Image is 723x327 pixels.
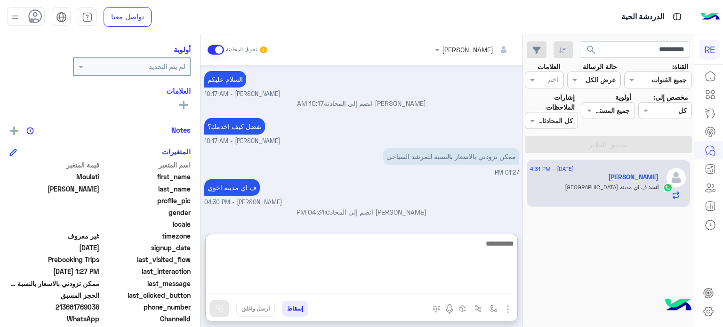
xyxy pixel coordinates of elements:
span: انت [650,183,659,191]
span: 213661769038 [9,302,99,312]
span: 2 [9,314,99,324]
span: 10:17 AM [297,99,324,107]
label: القناة: [672,62,688,72]
img: tab [671,11,683,23]
span: Abdelaziz [9,184,99,194]
p: 3/9/2025, 1:27 PM [383,148,519,165]
button: create order [455,301,471,316]
label: مخصص إلى: [653,92,688,102]
div: RE [699,40,720,60]
span: 2025-09-03T10:27:13.269Z [9,266,99,276]
a: tab [78,7,96,27]
img: hulul-logo.png [662,289,695,322]
p: [PERSON_NAME] انضم إلى المحادثة [204,207,519,217]
span: search [586,44,597,56]
span: first_name [101,172,191,182]
span: قيمة المتغير [9,160,99,170]
span: 01:27 PM [495,169,519,176]
button: select flow [486,301,502,316]
span: غير معروف [9,231,99,241]
span: phone_number [101,302,191,312]
p: 3/9/2025, 10:17 AM [204,118,265,135]
img: WhatsApp [663,183,673,192]
img: notes [26,127,34,135]
span: [PERSON_NAME] - 10:17 AM [204,137,280,146]
span: ChannelId [101,314,191,324]
small: تحويل المحادثة [226,46,257,54]
p: [PERSON_NAME] انضم إلى المحادثة [204,98,519,108]
span: Prebooking Trips [9,255,99,264]
button: search [580,41,603,62]
img: make a call [433,305,440,313]
button: تطبيق الفلاتر [525,136,692,153]
span: last_clicked_button [101,290,191,300]
span: الحجز المسبق [9,290,99,300]
span: Moulati [9,172,99,182]
span: gender [101,207,191,217]
img: tab [56,12,67,23]
p: 3/9/2025, 4:30 PM [204,179,260,196]
img: Trigger scenario [474,305,482,312]
span: null [9,207,99,217]
a: تواصل معنا [104,7,152,27]
span: last_interaction [101,266,191,276]
img: add [10,127,18,135]
img: defaultAdmin.png [666,167,687,188]
span: اسم المتغير [101,160,191,170]
label: إشارات الملاحظات [525,92,575,112]
button: إسقاط [282,301,308,317]
span: null [9,219,99,229]
img: Logo [701,7,720,27]
span: [PERSON_NAME] - 04:30 PM [204,198,282,207]
img: tab [82,12,93,23]
img: select flow [490,305,498,312]
span: [DATE] - 4:31 PM [530,165,574,173]
h5: Moulati Abdelaziz [608,173,659,181]
h6: المتغيرات [162,147,191,156]
img: create order [459,305,466,312]
span: ممكن تزودني بالاسعار بالنسبة للمرشد السياحي [9,279,99,288]
label: حالة الرسالة [583,62,617,72]
span: last_visited_flow [101,255,191,264]
img: send attachment [502,303,514,315]
h6: Notes [171,126,191,134]
img: send message [215,304,224,313]
label: العلامات [538,62,560,72]
span: 2025-09-03T05:19:33.475Z [9,243,99,253]
span: timezone [101,231,191,241]
div: اختر [547,74,560,87]
p: 3/9/2025, 10:17 AM [204,71,246,88]
p: الدردشة الحية [621,11,664,24]
span: ف اي مدينة اخوي [565,183,650,191]
span: signup_date [101,243,191,253]
img: profile [9,11,21,23]
label: أولوية [615,92,631,102]
span: 04:31 PM [297,208,324,216]
button: ارسل واغلق [236,301,275,317]
span: last_message [101,279,191,288]
button: Trigger scenario [471,301,486,316]
span: last_name [101,184,191,194]
h6: أولوية [174,45,191,54]
span: [PERSON_NAME] - 10:17 AM [204,90,280,99]
span: profile_pic [101,196,191,206]
img: send voice note [444,303,455,315]
span: locale [101,219,191,229]
h6: العلامات [9,87,191,95]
